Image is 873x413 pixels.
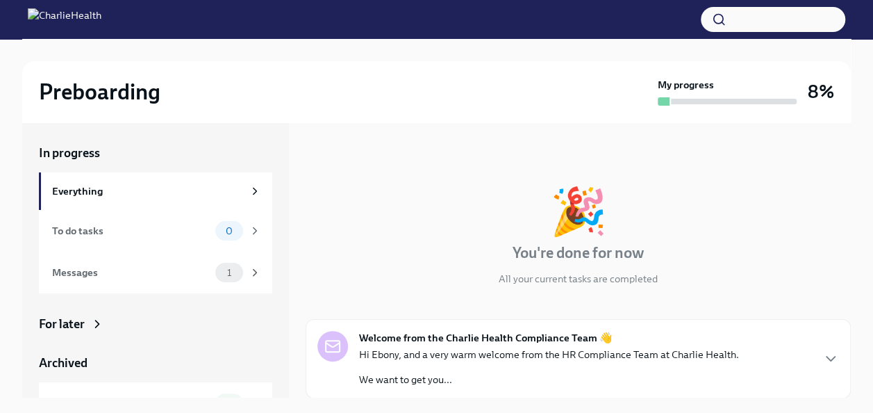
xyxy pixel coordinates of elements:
[658,78,714,92] strong: My progress
[39,355,272,371] a: Archived
[39,316,85,332] div: For later
[52,223,210,238] div: To do tasks
[217,226,241,236] span: 0
[28,8,101,31] img: CharlieHealth
[39,172,272,210] a: Everything
[219,268,240,278] span: 1
[359,373,739,387] p: We want to get you...
[513,243,644,264] h4: You're done for now
[39,210,272,252] a: To do tasks0
[39,78,160,106] h2: Preboarding
[39,252,272,293] a: Messages1
[306,138,367,155] div: In progress
[550,188,607,234] div: 🎉
[52,265,210,280] div: Messages
[52,396,210,411] div: Completed tasks
[39,316,272,332] a: For later
[808,79,834,104] h3: 8%
[359,331,613,345] strong: Welcome from the Charlie Health Compliance Team 👋
[52,184,243,199] div: Everything
[359,348,739,362] p: Hi Ebony, and a very warm welcome from the HR Compliance Team at Charlie Health.
[39,145,272,161] a: In progress
[499,272,658,286] p: All your current tasks are completed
